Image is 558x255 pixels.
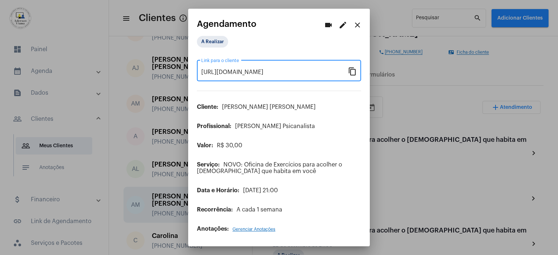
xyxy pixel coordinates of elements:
span: Anotações: [197,226,229,232]
span: Gerenciar Anotações [232,227,275,231]
span: [DATE] 21:00 [243,188,278,193]
span: Agendamento [197,19,256,29]
span: Data e Horário: [197,188,239,193]
input: Link [201,69,348,75]
span: Serviço: [197,162,220,168]
span: R$ 30,00 [217,143,242,148]
mat-icon: edit [339,21,347,29]
mat-icon: content_copy [348,67,357,75]
mat-icon: close [353,21,362,29]
span: A cada 1 semana [236,207,282,213]
span: Recorrência: [197,207,233,213]
mat-icon: videocam [324,21,333,29]
span: Profissional: [197,123,231,129]
span: NOVO: Oficina de Exercícios para acolher o [DEMOGRAPHIC_DATA] que habita em você [197,162,342,174]
span: [PERSON_NAME] [PERSON_NAME] [222,104,316,110]
span: Valor: [197,143,213,148]
span: [PERSON_NAME] Psicanalista [235,123,315,129]
mat-chip: A Realizar [197,36,228,48]
span: Cliente: [197,104,218,110]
